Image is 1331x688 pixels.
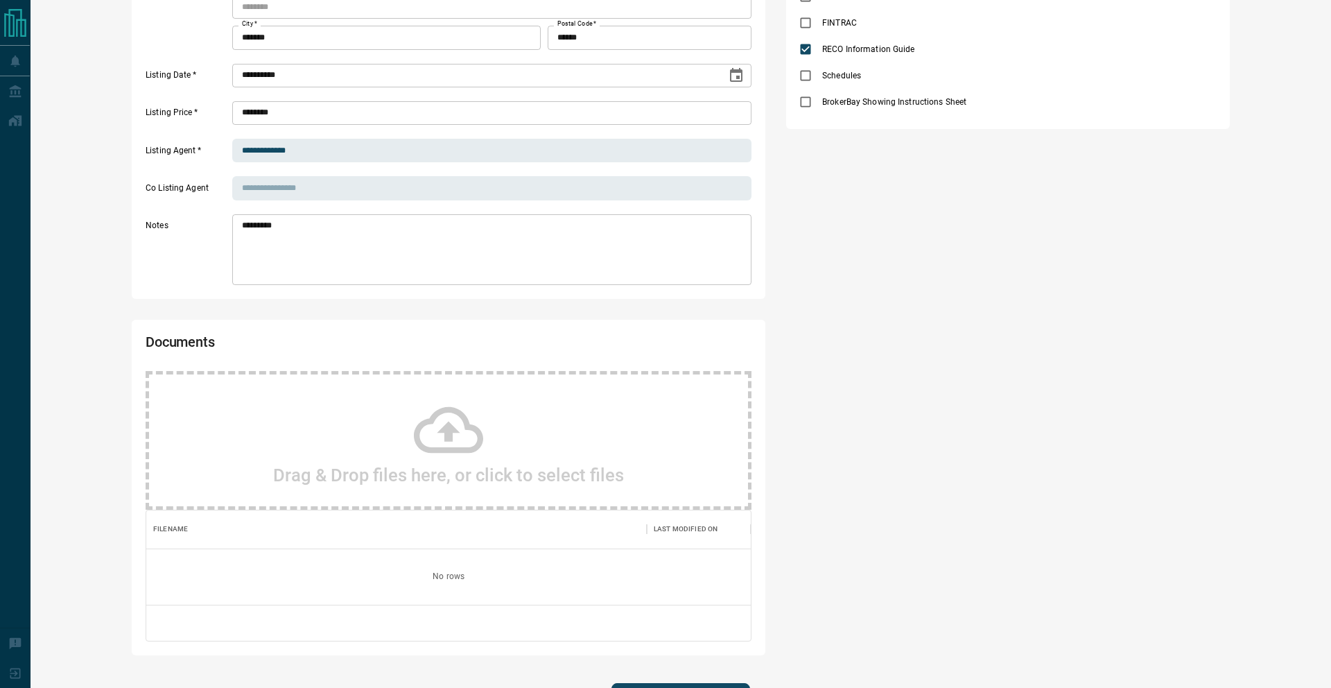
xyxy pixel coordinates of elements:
label: City [242,19,257,28]
label: Listing Date [146,69,229,87]
label: Notes [146,220,229,285]
div: Filename [146,510,647,549]
div: Filename [153,510,188,549]
label: Listing Price [146,107,229,125]
div: Drag & Drop files here, or click to select files [146,371,751,510]
div: Last Modified On [654,510,717,549]
button: Choose date, selected date is Aug 16, 2025 [722,62,750,89]
span: BrokerBay Showing Instructions Sheet [819,96,970,108]
label: Listing Agent [146,145,229,163]
span: RECO Information Guide [819,43,918,55]
label: Co Listing Agent [146,182,229,200]
h2: Documents [146,334,509,357]
div: Last Modified On [647,510,751,549]
span: FINTRAC [819,17,860,29]
span: Schedules [819,69,864,82]
h2: Drag & Drop files here, or click to select files [273,465,624,485]
label: Postal Code [557,19,596,28]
